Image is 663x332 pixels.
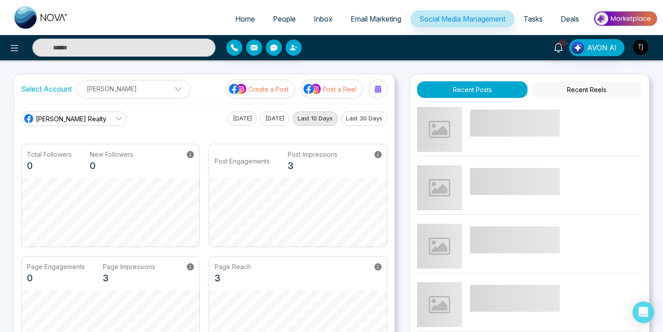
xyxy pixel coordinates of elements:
[532,81,642,98] button: Recent Reels
[288,150,338,159] p: Post Impressions
[215,262,251,271] p: Page Reach
[27,262,85,271] p: Page Engagements
[260,111,289,126] button: [DATE]
[523,14,543,23] span: Tasks
[27,150,72,159] p: Total Followers
[593,9,658,29] img: Market-place.gif
[27,159,72,173] p: 0
[305,10,342,27] a: Inbox
[21,84,72,94] label: Select Account
[90,150,133,159] p: New Followers
[561,14,579,23] span: Deals
[301,80,363,98] button: social-media-iconPost a Reel
[417,81,527,98] button: Recent Posts
[228,111,257,126] button: [DATE]
[248,84,289,94] p: Create a Post
[558,39,566,47] span: 10+
[103,262,155,271] p: Page Impressions
[82,81,185,96] p: [PERSON_NAME]
[226,80,295,98] button: social-media-iconCreate a Post
[215,271,251,285] p: 3
[569,39,624,56] button: AVON AI
[229,83,247,95] img: social-media-icon
[587,42,617,53] span: AVON AI
[303,83,321,95] img: social-media-icon
[293,111,338,126] button: Last 10 Days
[419,14,505,23] span: Social Media Management
[264,10,305,27] a: People
[341,111,387,126] button: Last 30 Days
[36,114,106,124] span: [PERSON_NAME] Realty
[552,10,588,27] a: Deals
[323,84,356,94] p: Post a Reel
[633,40,648,55] img: User Avatar
[273,14,296,23] span: People
[351,14,401,23] span: Email Marketing
[410,10,514,27] a: Social Media Management
[342,10,410,27] a: Email Marketing
[27,271,85,285] p: 0
[514,10,552,27] a: Tasks
[571,41,584,54] img: Lead Flow
[632,301,654,323] div: Open Intercom Messenger
[226,10,264,27] a: Home
[314,14,333,23] span: Inbox
[215,156,270,166] p: Post Engagements
[288,159,338,173] p: 3
[235,14,255,23] span: Home
[14,6,68,29] img: Nova CRM Logo
[548,39,569,55] a: 10+
[90,159,133,173] p: 0
[103,271,155,285] p: 3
